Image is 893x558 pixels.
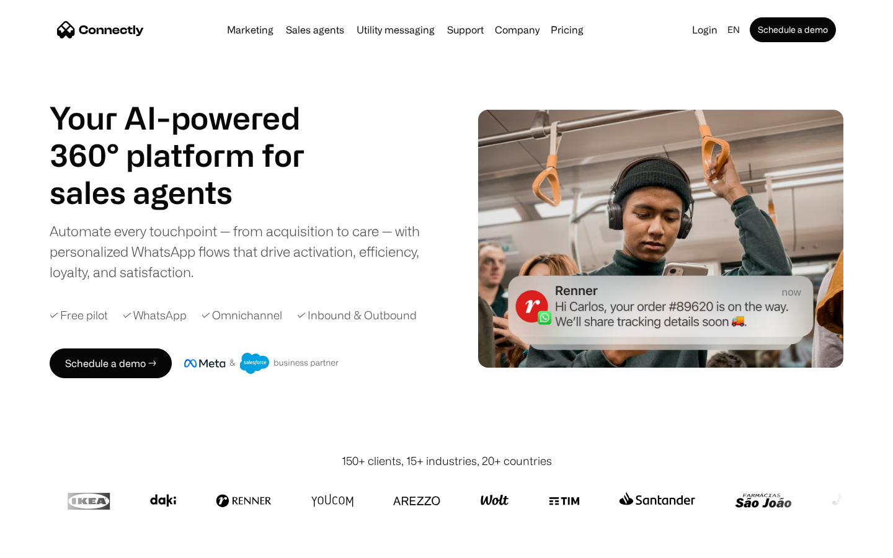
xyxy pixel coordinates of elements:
[50,221,440,282] div: Automate every touchpoint — from acquisition to care — with personalized WhatsApp flows that driv...
[123,307,187,324] div: ✓ WhatsApp
[495,21,540,38] div: Company
[342,453,552,469] div: 150+ clients, 15+ industries, 20+ countries
[727,21,740,38] div: en
[222,25,278,35] a: Marketing
[281,25,349,35] a: Sales agents
[491,21,543,38] div: Company
[50,174,335,211] div: 1 of 4
[722,21,747,38] div: en
[50,348,172,378] a: Schedule a demo →
[50,174,335,211] div: carousel
[750,17,836,42] a: Schedule a demo
[687,21,722,38] a: Login
[50,307,108,324] div: ✓ Free pilot
[546,25,589,35] a: Pricing
[202,307,282,324] div: ✓ Omnichannel
[12,535,74,554] aside: Language selected: English
[297,307,417,324] div: ✓ Inbound & Outbound
[442,25,489,35] a: Support
[50,99,335,174] h1: Your AI-powered 360° platform for
[184,353,339,374] img: Meta and Salesforce business partner badge.
[25,536,74,554] ul: Language list
[352,25,440,35] a: Utility messaging
[50,174,335,211] h1: sales agents
[57,20,144,39] a: home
